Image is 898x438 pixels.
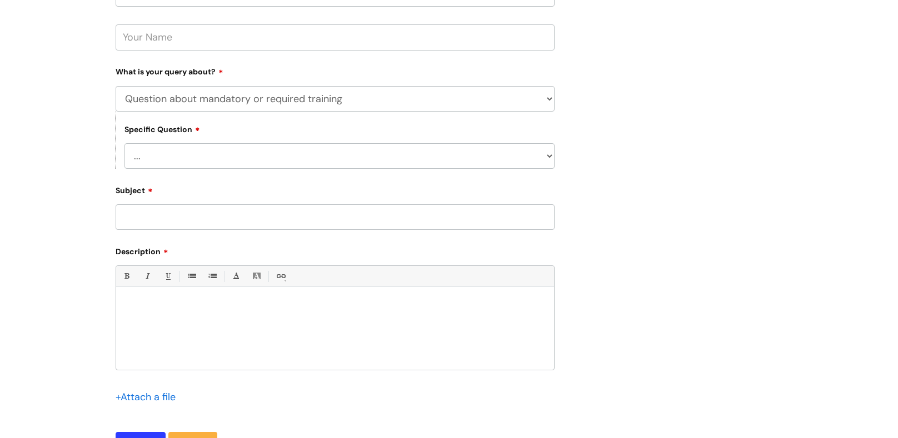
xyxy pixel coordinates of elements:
a: Underline(Ctrl-U) [161,269,174,283]
a: Back Color [250,269,263,283]
span: + [116,390,121,404]
label: What is your query about? [116,63,555,77]
a: Link [273,269,287,283]
a: 1. Ordered List (Ctrl-Shift-8) [205,269,219,283]
div: Attach a file [116,388,182,406]
a: • Unordered List (Ctrl-Shift-7) [184,269,198,283]
input: Your Name [116,24,555,50]
a: Bold (Ctrl-B) [119,269,133,283]
label: Subject [116,182,555,195]
a: Font Color [229,269,243,283]
label: Description [116,243,555,256]
a: Italic (Ctrl-I) [140,269,154,283]
label: Specific Question [124,123,200,134]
